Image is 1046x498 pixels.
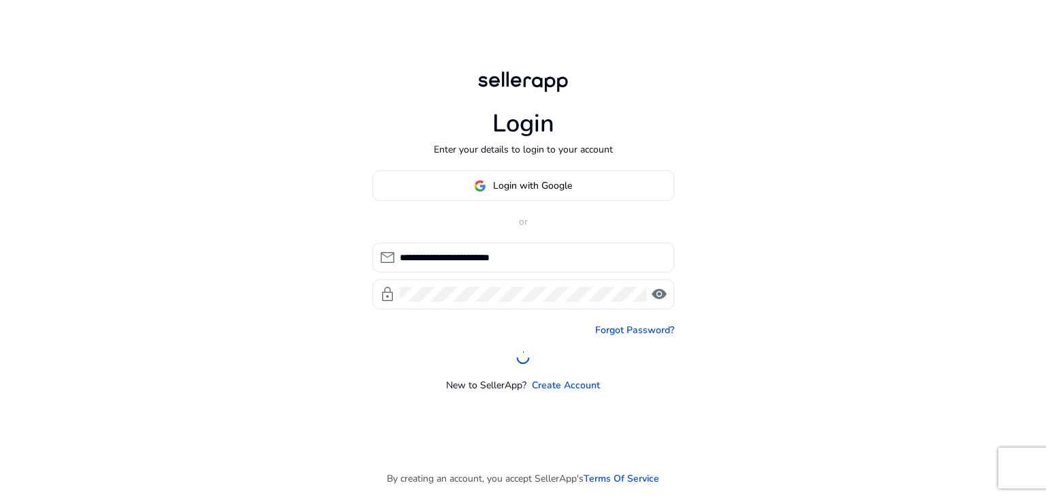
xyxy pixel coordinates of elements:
h1: Login [492,109,554,138]
span: lock [379,286,396,302]
p: or [373,215,674,229]
a: Create Account [532,378,600,392]
span: visibility [651,286,667,302]
a: Forgot Password? [595,323,674,337]
span: mail [379,249,396,266]
span: Login with Google [493,178,572,193]
button: Login with Google [373,170,674,201]
a: Terms Of Service [584,471,659,486]
p: New to SellerApp? [446,378,526,392]
p: Enter your details to login to your account [434,142,613,157]
img: google-logo.svg [474,180,486,192]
